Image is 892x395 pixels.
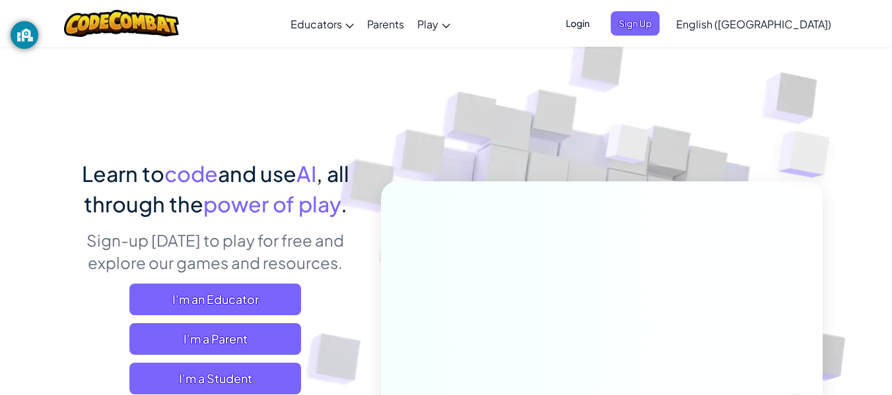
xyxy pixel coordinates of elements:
[558,11,598,36] button: Login
[129,323,301,355] a: I'm a Parent
[129,363,301,394] button: I'm a Student
[284,6,360,42] a: Educators
[611,11,660,36] button: Sign Up
[218,160,296,187] span: and use
[164,160,218,187] span: code
[580,98,675,197] img: Overlap cubes
[676,17,831,31] span: English ([GEOGRAPHIC_DATA])
[341,191,347,217] span: .
[669,6,838,42] a: English ([GEOGRAPHIC_DATA])
[752,99,866,210] img: Overlap cubes
[82,160,164,187] span: Learn to
[70,229,361,274] p: Sign-up [DATE] to play for free and explore our games and resources.
[203,191,341,217] span: power of play
[417,17,438,31] span: Play
[296,160,316,187] span: AI
[11,21,38,49] button: GoGuardian Privacy Information
[64,10,180,37] img: CodeCombat logo
[129,284,301,315] a: I'm an Educator
[360,6,411,42] a: Parents
[411,6,457,42] a: Play
[291,17,342,31] span: Educators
